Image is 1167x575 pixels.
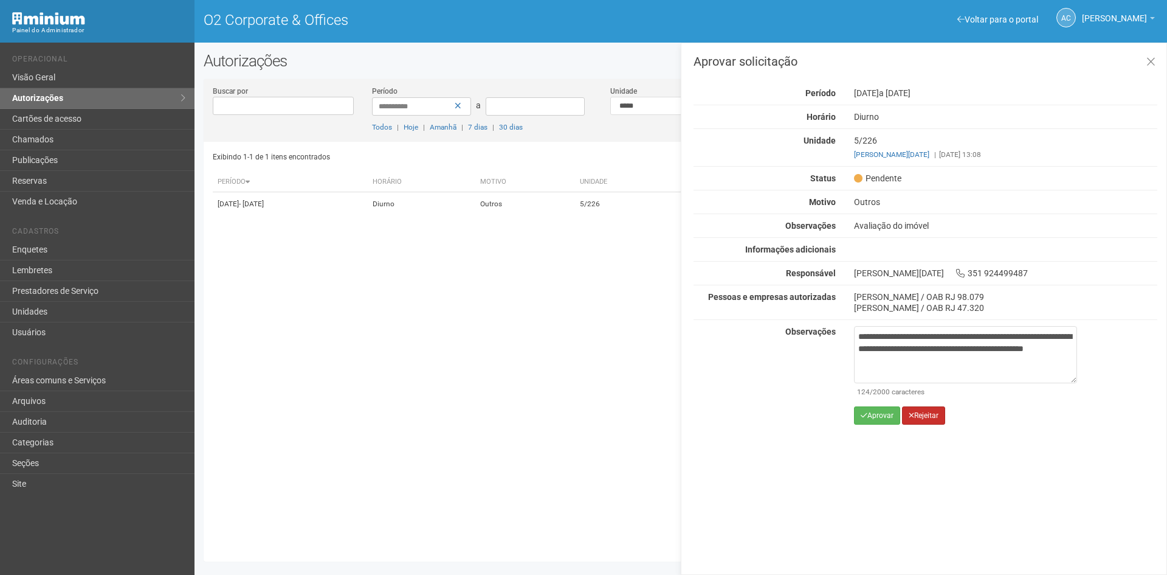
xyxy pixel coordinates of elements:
[785,327,836,336] strong: Observações
[368,172,475,192] th: Horário
[854,149,1157,160] div: [DATE] 13:08
[854,173,901,184] span: Pendente
[610,86,637,97] label: Unidade
[807,112,836,122] strong: Horário
[204,52,1158,70] h2: Autorizações
[694,55,1157,68] h3: Aprovar solicitação
[430,123,456,131] a: Amanhã
[845,268,1166,279] div: [PERSON_NAME][DATE] 351 924499487
[1082,2,1147,23] span: Ana Carla de Carvalho Silva
[854,291,1157,302] div: [PERSON_NAME] / OAB RJ 98.079
[845,220,1166,231] div: Avaliação do imóvel
[12,227,185,240] li: Cadastros
[213,172,368,192] th: Período
[854,406,900,425] button: Aprovar
[786,268,836,278] strong: Responsável
[805,88,836,98] strong: Período
[575,192,678,216] td: 5/226
[12,358,185,371] li: Configurações
[368,192,475,216] td: Diurno
[845,111,1166,122] div: Diurno
[12,25,185,36] div: Painel do Administrador
[423,123,425,131] span: |
[809,197,836,207] strong: Motivo
[499,123,523,131] a: 30 dias
[857,388,870,396] span: 124
[461,123,463,131] span: |
[879,88,911,98] span: a [DATE]
[204,12,672,28] h1: O2 Corporate & Offices
[213,86,248,97] label: Buscar por
[845,135,1166,160] div: 5/226
[213,192,368,216] td: [DATE]
[845,197,1166,207] div: Outros
[845,88,1166,99] div: [DATE]
[404,123,418,131] a: Hoje
[902,406,945,425] button: Rejeitar
[475,192,574,216] td: Outros
[854,150,929,159] a: [PERSON_NAME][DATE]
[12,12,85,25] img: Minium
[575,172,678,192] th: Unidade
[1056,8,1076,27] a: AC
[708,292,836,302] strong: Pessoas e empresas autorizadas
[372,86,398,97] label: Período
[468,123,487,131] a: 7 dias
[213,148,677,166] div: Exibindo 1-1 de 1 itens encontrados
[745,245,836,254] strong: Informações adicionais
[785,221,836,231] strong: Observações
[1138,49,1163,75] a: Fechar
[372,123,392,131] a: Todos
[397,123,399,131] span: |
[857,386,1074,397] div: /2000 caracteres
[678,172,789,192] th: Empresa
[854,302,1157,313] div: [PERSON_NAME] / OAB RJ 47.320
[476,100,481,110] span: a
[239,200,264,208] span: - [DATE]
[12,55,185,68] li: Operacional
[810,173,836,183] strong: Status
[934,150,936,159] span: |
[475,172,574,192] th: Motivo
[957,15,1038,24] a: Voltar para o portal
[492,123,494,131] span: |
[804,136,836,145] strong: Unidade
[1082,15,1155,25] a: [PERSON_NAME]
